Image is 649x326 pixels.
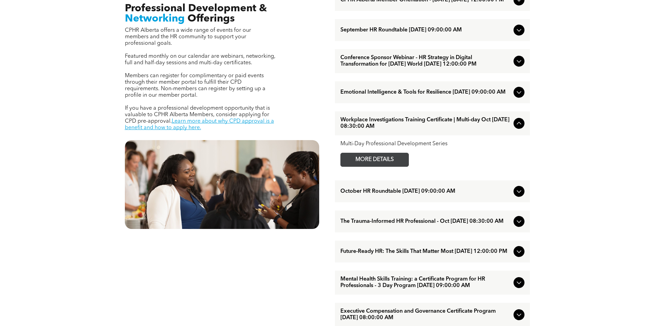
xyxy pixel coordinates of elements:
span: September HR Roundtable [DATE] 09:00:00 AM [340,27,511,33]
span: Professional Development & [125,3,267,14]
div: Multi-Day Professional Development Series [340,141,524,147]
span: Emotional Intelligence & Tools for Resilience [DATE] 09:00:00 AM [340,89,511,96]
span: Mental Health Skills Training: a Certificate Program for HR Professionals - 3 Day Program [DATE] ... [340,276,511,289]
span: Offerings [187,14,235,24]
span: MORE DETAILS [348,153,402,166]
span: October HR Roundtable [DATE] 09:00:00 AM [340,188,511,195]
span: CPHR Alberta offers a wide range of events for our members and the HR community to support your p... [125,28,251,46]
span: Executive Compensation and Governance Certificate Program [DATE] 08:00:00 AM [340,308,511,321]
span: Workplace Investigations Training Certificate | Multi-day Oct [DATE] 08:30:00 AM [340,117,511,130]
a: Learn more about why CPD approval is a benefit and how to apply here. [125,119,274,131]
span: Networking [125,14,185,24]
span: If you have a professional development opportunity that is valuable to CPHR Alberta Members, cons... [125,106,270,124]
a: MORE DETAILS [340,153,409,167]
span: Conference Sponsor Webinar - HR Strategy in Digital Transformation for [DATE] World [DATE] 12:00:... [340,55,511,68]
span: Members can register for complimentary or paid events through their member portal to fulfill thei... [125,73,265,98]
span: Featured monthly on our calendar are webinars, networking, full and half-day sessions and multi-d... [125,54,275,66]
span: The Trauma-Informed HR Professional - Oct [DATE] 08:30:00 AM [340,218,511,225]
span: Future-Ready HR: The Skills That Matter Most [DATE] 12:00:00 PM [340,248,511,255]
